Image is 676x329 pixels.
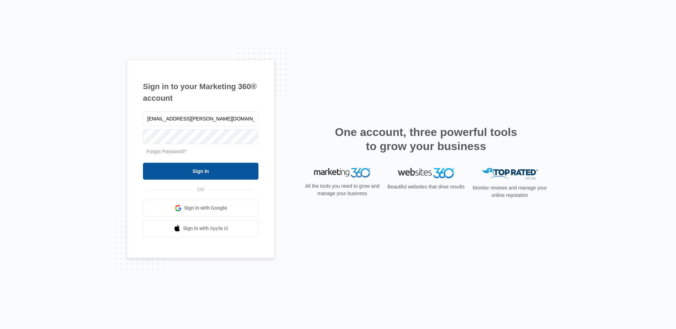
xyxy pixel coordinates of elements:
input: Sign In [143,163,258,180]
a: Sign in with Google [143,200,258,217]
img: Marketing 360 [314,168,370,178]
p: All the tools you need to grow and manage your business [303,182,382,197]
h2: One account, three powerful tools to grow your business [333,125,519,153]
a: Sign in with Apple Id [143,220,258,237]
span: Sign in with Apple Id [183,225,228,232]
span: OR [192,186,209,193]
img: Websites 360 [398,168,454,178]
a: Forgot Password? [146,149,187,154]
p: Beautiful websites that drive results [387,183,465,191]
span: Sign in with Google [184,204,227,212]
h1: Sign in to your Marketing 360® account [143,81,258,104]
img: Top Rated Local [482,168,538,180]
p: Monitor reviews and manage your online reputation [470,184,549,199]
input: Email [143,111,258,126]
